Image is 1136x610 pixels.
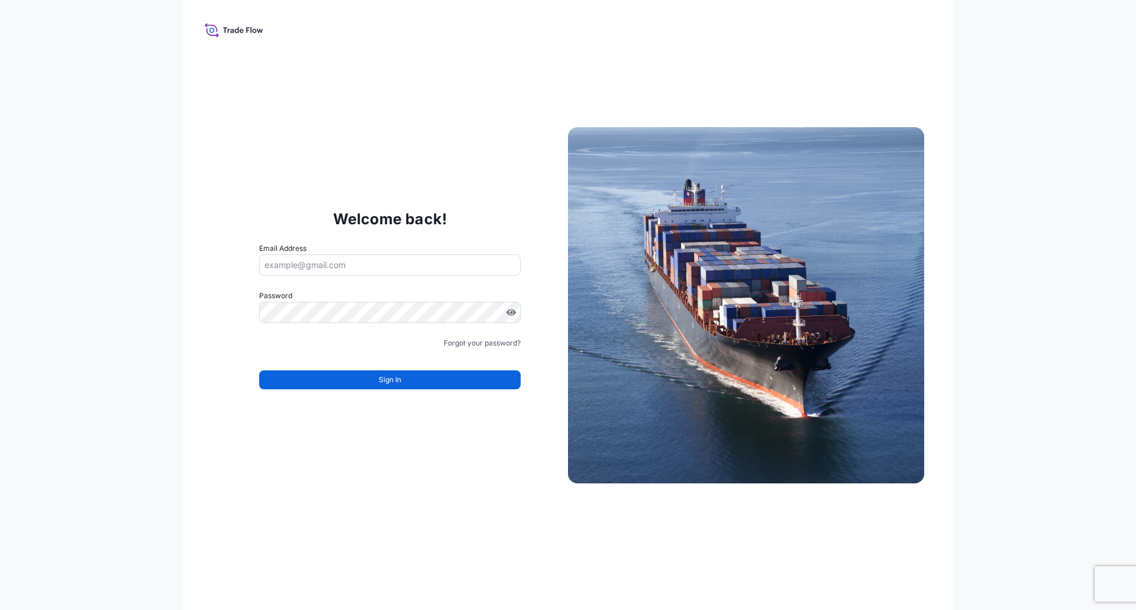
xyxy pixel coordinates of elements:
p: Welcome back! [333,209,447,228]
button: Show password [506,308,516,317]
img: Ship illustration [568,127,924,483]
span: Sign In [379,374,401,386]
input: example@gmail.com [259,254,521,276]
a: Forgot your password? [444,337,521,349]
label: Email Address [259,243,306,254]
label: Password [259,290,521,302]
button: Sign In [259,370,521,389]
